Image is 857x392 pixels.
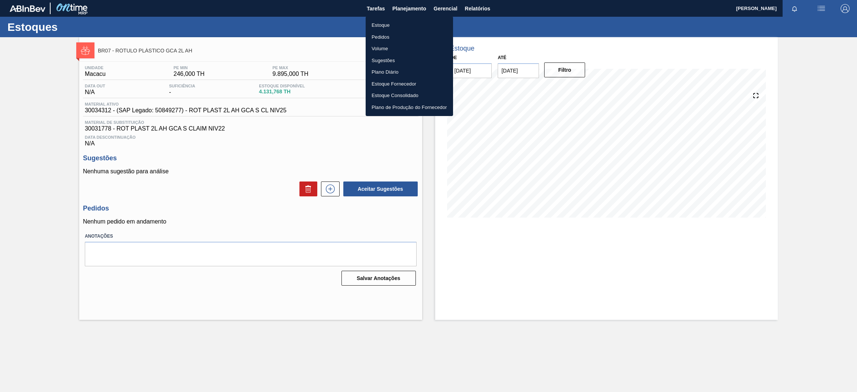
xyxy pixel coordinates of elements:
a: Plano Diário [366,66,453,78]
a: Pedidos [366,31,453,43]
a: Plano de Produção do Fornecedor [366,102,453,113]
a: Estoque Consolidado [366,90,453,102]
a: Estoque [366,19,453,31]
a: Estoque Fornecedor [366,78,453,90]
a: Sugestões [366,55,453,67]
a: Volume [366,43,453,55]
